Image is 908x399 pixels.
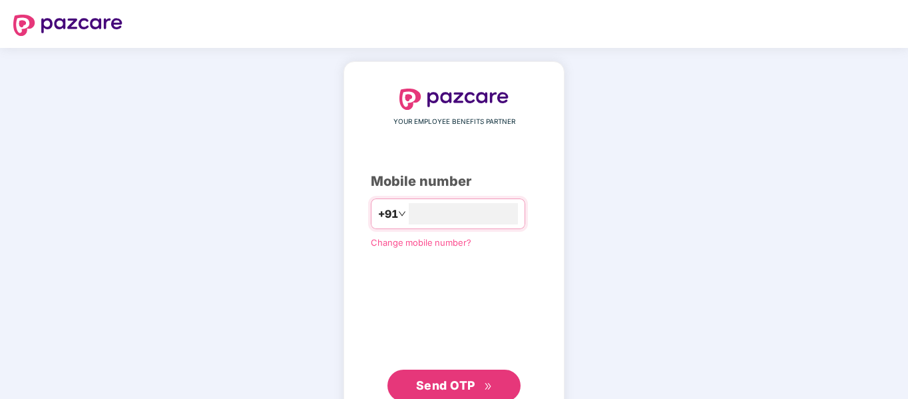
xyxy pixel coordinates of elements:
[378,206,398,222] span: +91
[399,89,509,110] img: logo
[398,210,406,218] span: down
[371,237,471,248] a: Change mobile number?
[416,378,475,392] span: Send OTP
[371,171,537,192] div: Mobile number
[484,382,493,391] span: double-right
[393,117,515,127] span: YOUR EMPLOYEE BENEFITS PARTNER
[13,15,122,36] img: logo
